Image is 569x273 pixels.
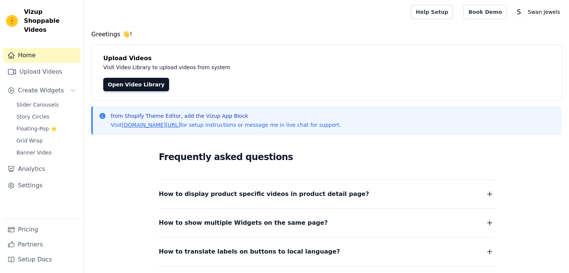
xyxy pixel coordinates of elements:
[103,54,550,63] h4: Upload Videos
[3,237,80,252] a: Partners
[16,125,57,132] span: Floating-Pop ⭐
[24,7,77,34] span: Vizup Shoppable Videos
[12,99,80,110] a: Slider Carousels
[103,63,438,72] p: Visit Video Library to upload videos from system
[411,5,453,19] a: Help Setup
[16,101,59,108] span: Slider Carousels
[12,123,80,134] a: Floating-Pop ⭐
[122,122,180,128] a: [DOMAIN_NAME][URL]
[18,86,64,95] span: Create Widgets
[513,5,563,19] button: S Swan Jewels
[159,246,340,257] span: How to translate labels on buttons to local language?
[3,222,80,237] a: Pricing
[111,112,341,120] p: from Shopify Theme Editor, add the Vizup App Block
[159,189,494,199] button: How to display product specific videos in product detail page?
[16,149,52,156] span: Banner Video
[464,5,507,19] a: Book Demo
[111,121,341,129] p: Visit for setup instructions or message me in live chat for support.
[91,30,562,39] h4: Greetings 👋!
[16,113,49,120] span: Story Circles
[525,5,563,19] p: Swan Jewels
[3,178,80,193] a: Settings
[3,64,80,79] a: Upload Videos
[159,189,369,199] span: How to display product specific videos in product detail page?
[3,252,80,267] a: Setup Docs
[16,137,43,144] span: Grid Wrap
[12,135,80,146] a: Grid Wrap
[12,111,80,122] a: Story Circles
[103,78,169,91] a: Open Video Library
[517,8,521,16] text: S
[159,150,494,165] h2: Frequently asked questions
[6,15,18,27] img: Vizup
[3,162,80,177] a: Analytics
[3,83,80,98] button: Create Widgets
[159,218,494,228] button: How to show multiple Widgets on the same page?
[3,48,80,63] a: Home
[159,246,494,257] button: How to translate labels on buttons to local language?
[159,218,328,228] span: How to show multiple Widgets on the same page?
[12,147,80,158] a: Banner Video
